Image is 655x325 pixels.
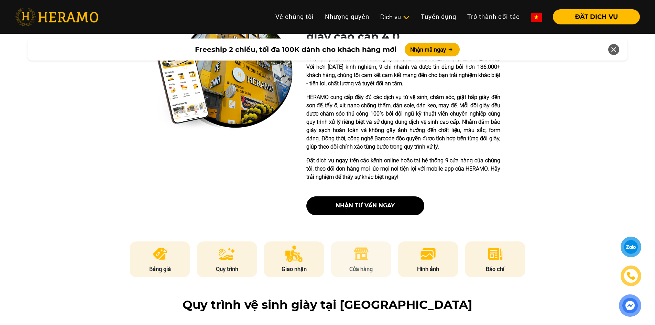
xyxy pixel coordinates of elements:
[331,265,391,273] p: Cửa hàng
[195,44,396,55] span: Freeship 2 chiều, tối đa 100K dành cho khách hàng mới
[465,265,525,273] p: Báo chí
[380,12,410,22] div: Dịch vụ
[15,298,640,312] h2: Quy trình vệ sinh giày tại [GEOGRAPHIC_DATA]
[553,9,640,24] button: ĐẶT DỊCH VỤ
[306,156,500,181] p: Đặt dịch vụ ngay trên các kênh online hoặc tại hệ thống 9 cửa hàng của chúng tôi, theo dõi đơn hà...
[547,14,640,20] a: ĐẶT DỊCH VỤ
[405,43,460,56] button: Nhận mã ngay
[264,265,324,273] p: Giao nhận
[622,267,640,285] a: phone-icon
[270,9,319,24] a: Về chúng tôi
[219,246,235,262] img: process.png
[462,9,525,24] a: Trở thành đối tác
[197,265,257,273] p: Quy trình
[285,246,303,262] img: delivery.png
[306,196,424,215] button: nhận tư vấn ngay
[15,8,98,26] img: heramo-logo.png
[130,265,190,273] p: Bảng giá
[152,246,168,262] img: pricing.png
[155,17,293,130] img: heramo-quality-banner
[415,9,462,24] a: Tuyển dụng
[319,9,375,24] a: Nhượng quyền
[627,272,635,280] img: phone-icon
[306,93,500,151] p: HERAMO cung cấp đầy đủ các dịch vụ từ vệ sinh, chăm sóc, giặt hấp giày đến sơn đế, tẩy ố, xịt nan...
[353,246,370,262] img: store.png
[420,246,436,262] img: image.png
[398,265,458,273] p: Hình ảnh
[531,13,542,22] img: vn-flag.png
[403,14,410,21] img: subToggleIcon
[306,46,500,88] p: HERAMO - Thương hiệu tiên phong & dẫn đầu trong ngành vệ sinh giày, chăm sóc, spa phục hồi & sửa ...
[487,246,504,262] img: news.png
